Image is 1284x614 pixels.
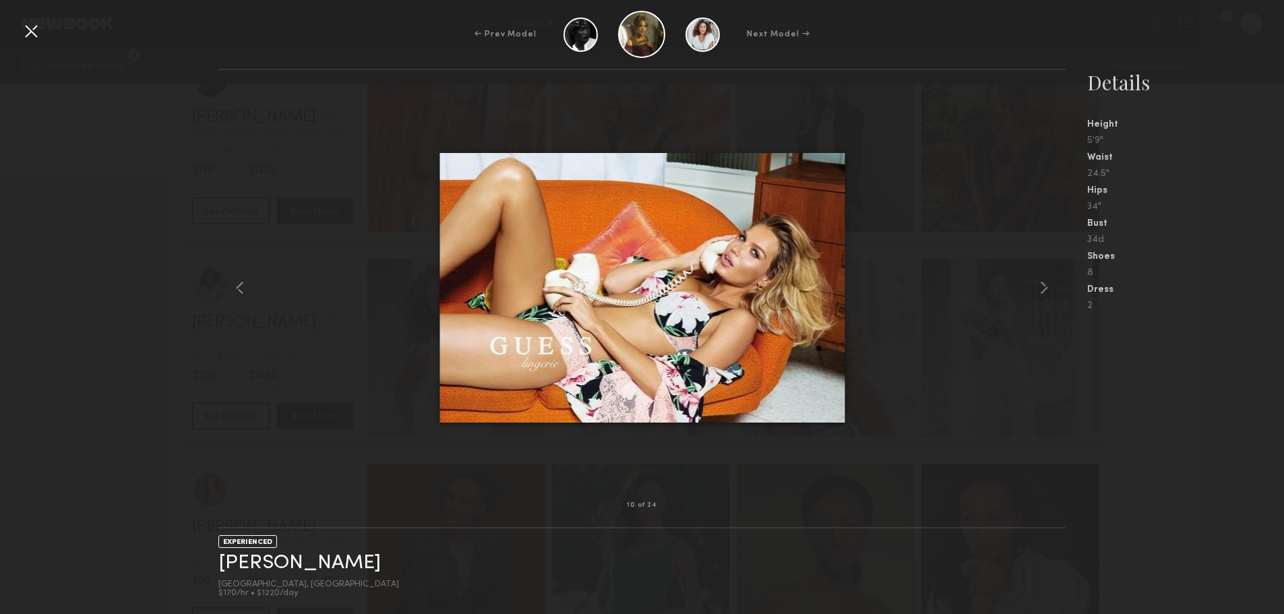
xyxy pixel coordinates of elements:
a: [PERSON_NAME] [218,553,381,574]
div: 5'9" [1087,136,1284,146]
div: 8 [1087,268,1284,278]
div: $170/hr • $1220/day [218,589,399,598]
div: 2 [1087,301,1284,311]
div: EXPERIENCED [218,535,277,548]
div: Bust [1087,219,1284,228]
div: Next Model → [747,28,809,40]
div: 10 of 24 [627,502,656,509]
div: Waist [1087,153,1284,162]
div: Dress [1087,285,1284,295]
div: 34d [1087,235,1284,245]
div: [GEOGRAPHIC_DATA], [GEOGRAPHIC_DATA] [218,580,399,589]
div: Hips [1087,186,1284,195]
div: 34" [1087,202,1284,212]
div: Height [1087,120,1284,129]
div: Shoes [1087,252,1284,262]
div: ← Prev Model [475,28,537,40]
div: 24.5" [1087,169,1284,179]
div: Details [1087,69,1284,96]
